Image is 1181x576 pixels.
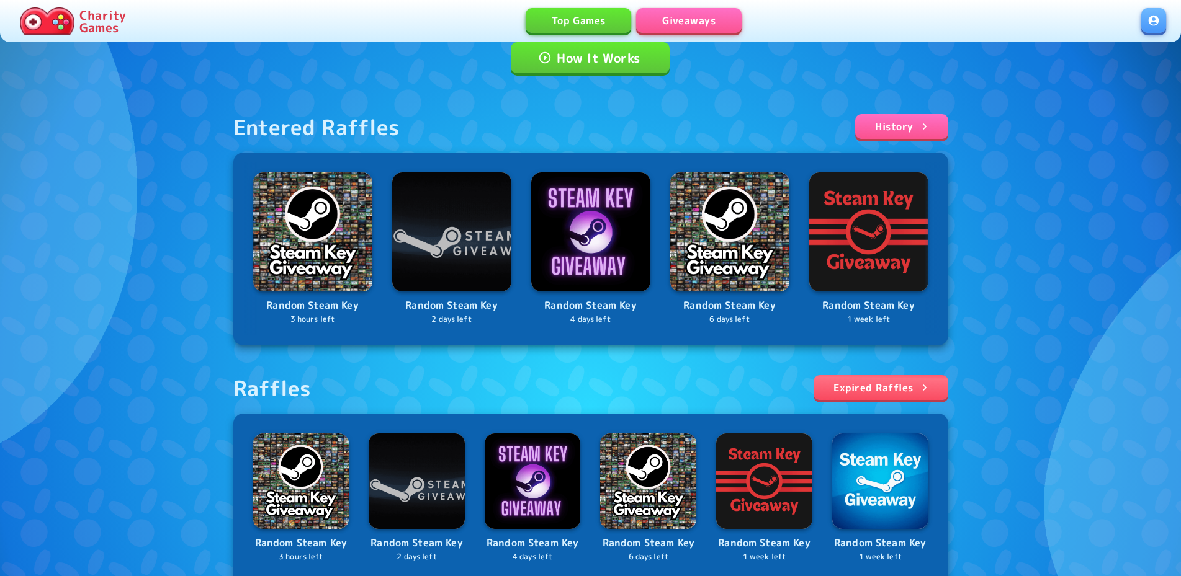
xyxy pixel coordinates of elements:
[369,535,465,551] p: Random Steam Key
[253,551,349,563] p: 3 hours left
[809,172,928,326] a: LogoRandom Steam Key1 week left
[253,535,349,551] p: Random Steam Key
[600,551,696,563] p: 6 days left
[809,298,928,314] p: Random Steam Key
[716,433,812,563] a: LogoRandom Steam Key1 week left
[670,172,789,326] a: LogoRandom Steam Key6 days left
[716,535,812,551] p: Random Steam Key
[814,375,948,400] a: Expired Raffles
[253,172,372,291] img: Logo
[485,535,581,551] p: Random Steam Key
[253,433,349,529] img: Logo
[233,114,400,140] div: Entered Raffles
[670,314,789,326] p: 6 days left
[636,8,742,33] a: Giveaways
[253,433,349,563] a: LogoRandom Steam Key3 hours left
[716,551,812,563] p: 1 week left
[253,298,372,314] p: Random Steam Key
[20,7,74,35] img: Charity.Games
[855,114,948,139] a: History
[531,172,650,326] a: LogoRandom Steam Key4 days left
[670,172,789,291] img: Logo
[392,298,511,314] p: Random Steam Key
[15,5,131,37] a: Charity Games
[485,433,581,529] img: Logo
[511,42,670,73] a: How It Works
[369,551,465,563] p: 2 days left
[600,433,696,529] img: Logo
[832,551,928,563] p: 1 week left
[392,172,511,291] img: Logo
[531,298,650,314] p: Random Steam Key
[600,433,696,563] a: LogoRandom Steam Key6 days left
[832,433,928,563] a: LogoRandom Steam Key1 week left
[485,433,581,563] a: LogoRandom Steam Key4 days left
[600,535,696,551] p: Random Steam Key
[253,172,372,326] a: LogoRandom Steam Key3 hours left
[392,172,511,326] a: LogoRandom Steam Key2 days left
[531,172,650,291] img: Logo
[809,314,928,326] p: 1 week left
[369,433,465,563] a: LogoRandom Steam Key2 days left
[716,433,812,529] img: Logo
[253,314,372,326] p: 3 hours left
[526,8,631,33] a: Top Games
[369,433,465,529] img: Logo
[670,298,789,314] p: Random Steam Key
[485,551,581,563] p: 4 days left
[832,433,928,529] img: Logo
[79,9,126,33] p: Charity Games
[233,375,312,401] div: Raffles
[531,314,650,326] p: 4 days left
[832,535,928,551] p: Random Steam Key
[392,314,511,326] p: 2 days left
[809,172,928,291] img: Logo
